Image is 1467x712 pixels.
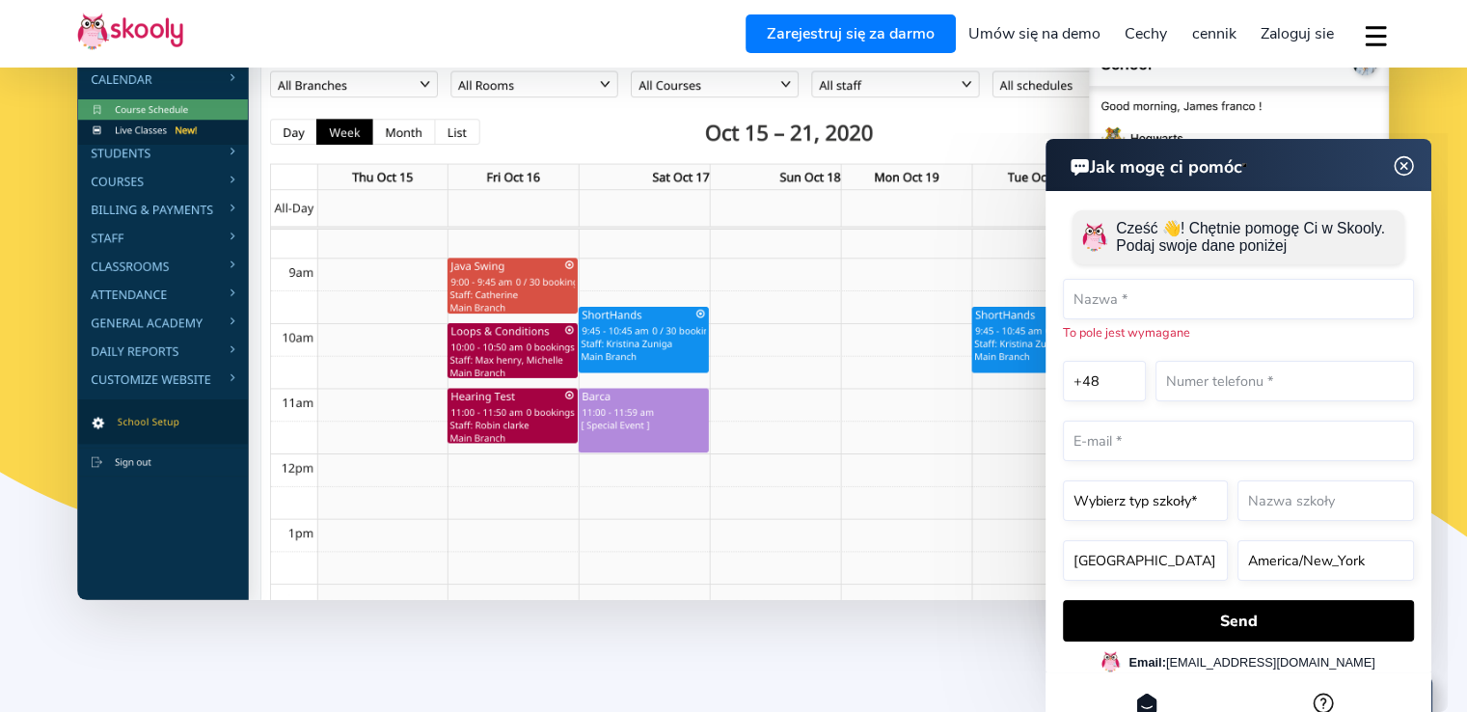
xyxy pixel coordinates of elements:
a: cennik [1180,18,1249,49]
a: Zarejestruj się za darmo [746,14,956,53]
a: Zaloguj sie [1248,18,1346,49]
a: Umów się na demo [956,18,1113,49]
span: Zaloguj sie [1261,23,1334,44]
a: Cechy [1112,18,1180,49]
button: dropdown menu [1362,14,1390,58]
span: cennik [1192,23,1236,44]
img: Skooly [77,13,183,50]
